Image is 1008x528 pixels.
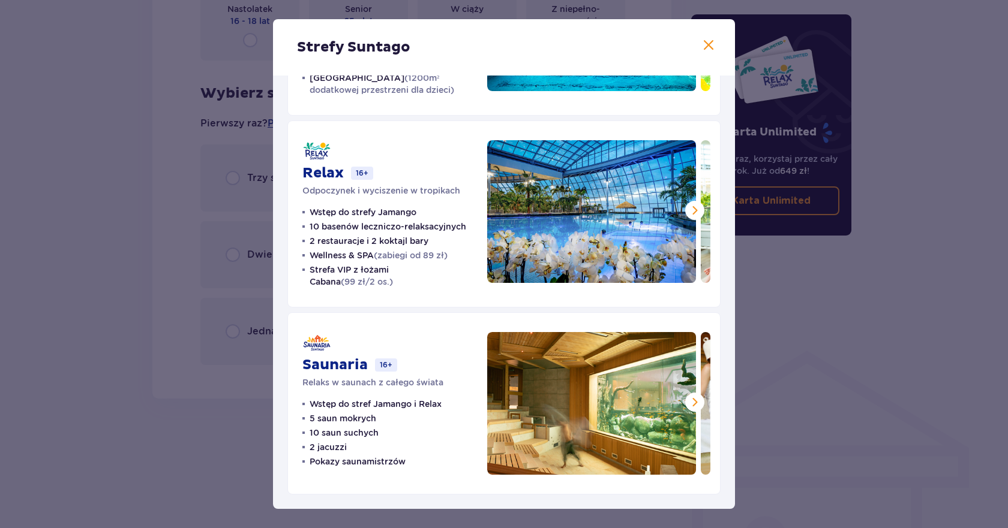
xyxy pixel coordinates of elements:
p: Pokazy saunamistrzów [310,455,406,467]
p: 2 restauracje i 2 koktajl bary [310,235,428,247]
p: 10 saun suchych [310,427,379,439]
p: Relax [302,164,344,182]
span: (99 zł/2 os.) [341,277,393,286]
p: 16+ [351,167,373,180]
p: Wstęp do strefy Jamango [310,206,416,218]
img: Saunaria logo [302,332,331,354]
p: Odpoczynek i wyciszenie w tropikach [302,185,460,197]
p: 2 jacuzzi [310,441,347,453]
img: Relax [487,140,696,283]
p: Wstęp do stref Jamango i Relax [310,398,442,410]
p: Strefa VIP z łożami Cabana [310,264,473,288]
p: 10 basenów leczniczo-relaksacyjnych [310,221,466,233]
p: [GEOGRAPHIC_DATA] [310,72,473,96]
p: Wellness & SPA [310,249,448,261]
p: 5 saun mokrych [310,412,376,424]
img: Saunaria [487,332,696,475]
img: Relax logo [302,140,331,162]
p: Relaks w saunach z całego świata [302,376,443,388]
p: Strefy Suntago [297,38,410,56]
p: 16+ [375,358,397,372]
p: Saunaria [302,356,368,374]
span: (zabiegi od 89 zł) [374,251,448,260]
